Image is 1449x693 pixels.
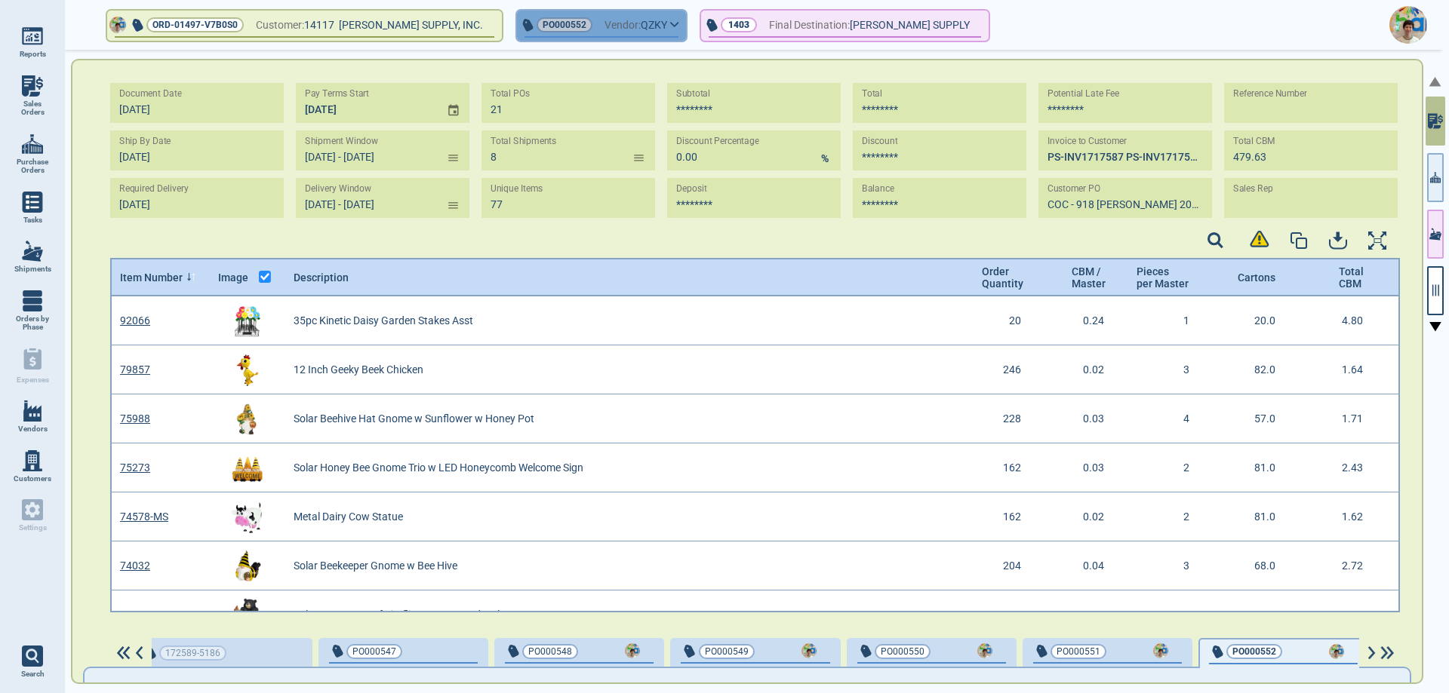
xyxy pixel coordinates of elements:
label: Document Date [119,88,182,100]
div: grid [110,296,1400,612]
div: 4 [1127,394,1210,443]
label: Pay Terms Start [305,88,369,100]
span: Vendors [18,425,48,434]
a: 74009 [120,609,150,621]
span: Vendor: [605,16,641,35]
span: Description [294,271,349,284]
label: Customer PO [1048,183,1100,195]
div: 3 [1127,345,1210,394]
div: 0.03 [1044,394,1127,443]
button: 1403Final Destination:[PERSON_NAME] SUPPLY [701,11,989,41]
div: 0.04 [1044,541,1127,590]
a: 75273 [120,462,150,474]
a: 75988 [120,413,150,425]
button: PO000552Vendor:QZKY [517,11,686,41]
img: 74032Img [229,547,266,585]
span: Image [218,271,248,284]
span: PO000548 [528,644,572,659]
a: 92066 [120,315,150,327]
span: ORD-01497-V7B0S0 [152,17,238,32]
input: MM/DD/YY [296,83,435,123]
span: 50.0 [1254,609,1275,621]
span: 12 Inch Geeky Beek Chicken [294,364,423,376]
div: 2 [1127,590,1210,639]
span: PO000549 [705,644,749,659]
label: Ship By Date [119,136,171,147]
span: Metal Dairy Cow Statue [294,511,403,523]
img: 75988Img [229,400,266,438]
img: 92066Img [229,302,266,340]
div: 3 [1127,541,1210,590]
span: [PERSON_NAME] SUPPLY [850,16,970,35]
img: menu_icon [22,192,43,213]
img: DoubleArrowIcon [1378,646,1397,660]
a: 79857 [120,364,150,376]
span: Final Destination: [769,16,850,35]
label: Balance [862,183,894,195]
div: 4.80 [1297,296,1383,345]
span: 20 [1009,315,1021,327]
span: 204 [1003,560,1021,572]
input: MM/DD/YY [110,83,275,123]
div: 2 [1127,443,1210,492]
span: Customers [14,474,51,483]
span: Cartons [1238,271,1275,284]
label: Potential Late Fee [1048,88,1119,100]
span: Item Number [120,271,183,284]
img: menu_icon [22,290,43,311]
label: Invoice to Customer [1048,136,1127,147]
img: 74009Img [229,596,266,634]
span: Tasks [23,216,42,225]
img: DoubleArrowIcon [114,646,133,660]
div: 2.72 [1297,541,1383,590]
span: Order Quantity [982,265,1023,290]
img: ArrowIcon [1365,646,1378,660]
a: 74032 [120,560,150,572]
label: Reference Number [1233,88,1307,100]
span: 68.0 [1254,560,1275,572]
span: 246 [1003,364,1021,376]
span: Purchase Orders [12,158,53,175]
label: Deposit [676,183,707,195]
img: menu_icon [22,241,43,262]
div: 2.50 [1297,590,1383,639]
span: 100 [1003,609,1021,621]
span: Solar Bear w Jar of Fireflies Lantern and Welcome Fence [294,609,555,621]
span: CBM / Master [1072,265,1106,290]
img: Avatar [109,17,126,33]
span: Orders by Phase [12,314,53,332]
span: Solar Beekeeper Gnome w Bee Hive [294,560,457,572]
div: 1.71 [1297,394,1383,443]
span: 162 [1003,462,1021,474]
img: ArrowIcon [133,646,146,660]
img: Avatar [1329,644,1344,659]
div: 0.05 [1044,590,1127,639]
img: menu_icon [22,400,43,422]
div: 2.43 [1297,443,1383,492]
span: 20.0 [1254,315,1275,327]
span: [PERSON_NAME] SUPPLY, INC. [339,19,483,31]
div: 1 [1127,296,1210,345]
img: menu_icon [22,26,43,47]
span: PO000552 [1232,644,1276,659]
span: Shipments [14,265,51,274]
span: QZKY [641,16,667,35]
img: 74578-MSImg [229,498,266,536]
span: PO000552 [543,17,586,32]
input: MM/DD/YY [110,178,275,218]
label: Discount Percentage [676,136,759,147]
p: 1403 [728,17,749,32]
div: 1.62 [1297,492,1383,541]
label: Delivery Window [305,183,371,195]
span: Pieces per Master [1137,265,1189,290]
span: Solar Beehive Hat Gnome w Sunflower w Honey Pot [294,413,534,425]
img: menu_icon [22,450,43,471]
span: PO000547 [352,644,396,659]
label: Discount [862,136,897,147]
input: MM/DD/YY [110,130,275,170]
p: % [821,151,829,167]
span: Sales Orders [12,100,53,117]
span: 35pc Kinetic Daisy Garden Stakes Asst [294,315,473,327]
img: Avatar [1153,643,1168,658]
div: 0.03 [1044,443,1127,492]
